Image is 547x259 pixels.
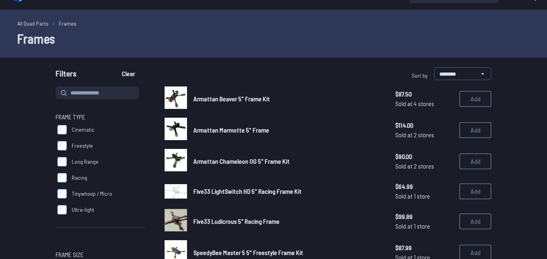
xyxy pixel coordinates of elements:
[459,91,491,107] button: Add
[165,180,187,203] a: image
[72,142,93,150] span: Freestyle
[459,213,491,229] button: Add
[193,157,290,165] span: Armattan Chameleon OG 5" Frame Kit
[193,126,269,134] span: Armattan Marmotte 5" Frame
[193,125,382,135] a: Armattan Marmotte 5" Frame
[193,94,382,104] a: Armattan Beaver 5" Frame Kit
[57,173,67,183] input: Racing
[72,158,99,166] span: Long Range
[193,248,382,257] a: SpeedyBee Master 5 5" Freestyle Frame Kit
[165,118,187,140] img: image
[17,29,530,48] h1: Frames
[193,187,382,196] a: Five33 LightSwitch HD 5" Racing Frame Kit
[57,205,67,215] input: Ultra-light
[395,221,453,231] span: Sold at 1 store
[193,249,303,256] span: SpeedyBee Master 5 5" Freestyle Frame Kit
[72,190,112,198] span: Tinywhoop / Micro
[395,243,453,253] span: $87.99
[165,149,187,171] img: image
[395,161,453,171] span: Sold at 2 stores
[193,95,270,102] span: Armattan Beaver 5" Frame Kit
[165,86,187,111] a: image
[459,153,491,169] button: Add
[193,217,382,226] a: Five33 Ludicrous 5" Racing Frame
[412,72,428,79] span: Sort by
[434,67,491,80] select: Sort by
[56,112,85,122] span: Frame Type
[165,149,187,174] a: image
[72,174,87,182] span: Racing
[57,157,67,167] input: Long Range
[193,187,302,195] span: Five33 LightSwitch HD 5" Racing Frame Kit
[395,120,453,130] span: $114.00
[57,141,67,151] input: Freestyle
[395,130,453,140] span: Sold at 2 stores
[165,118,187,143] a: image
[193,157,382,166] a: Armattan Chameleon OG 5" Frame Kit
[395,182,453,191] span: $64.99
[459,183,491,199] button: Add
[165,86,187,109] img: image
[165,209,187,231] img: image
[17,19,48,28] a: All Quad Parts
[395,89,453,99] span: $87.50
[395,191,453,201] span: Sold at 1 store
[193,217,280,225] span: Five33 Ludicrous 5" Racing Frame
[165,184,187,199] img: image
[72,206,94,214] span: Ultra-light
[165,209,187,234] a: image
[115,67,142,80] button: Clear
[395,99,453,108] span: Sold at 4 stores
[395,212,453,221] span: $99.99
[72,126,95,134] span: Cinematic
[56,67,76,83] span: Filters
[395,152,453,161] span: $90.00
[57,189,67,199] input: Tinywhoop / Micro
[59,19,76,28] a: Frames
[459,122,491,138] button: Add
[57,125,67,135] input: Cinematic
